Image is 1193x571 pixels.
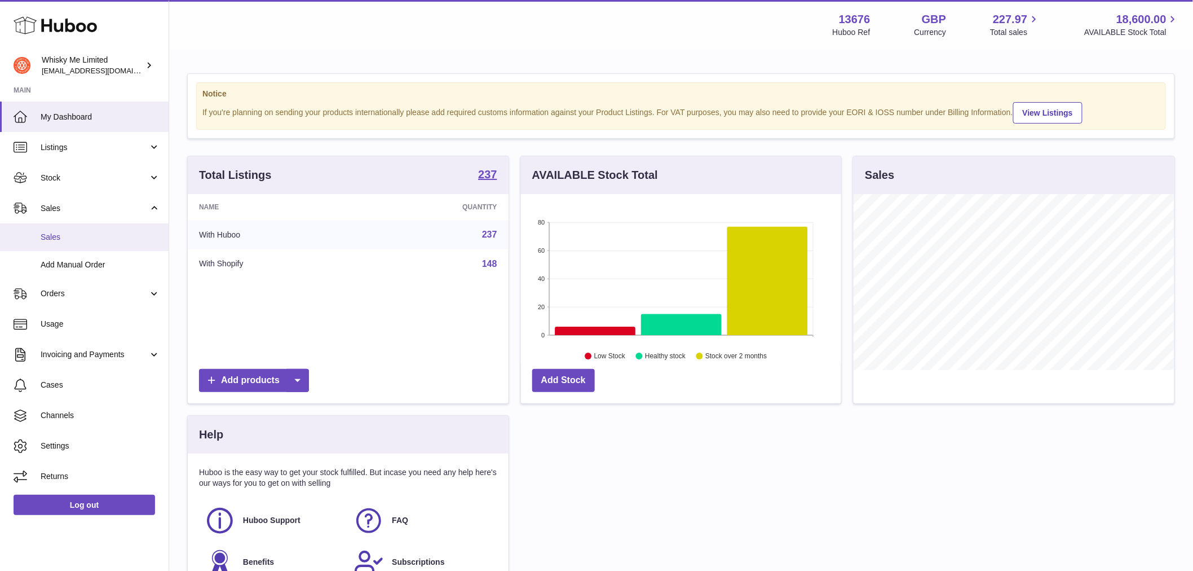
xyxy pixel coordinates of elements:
th: Name [188,194,361,220]
span: Subscriptions [392,557,444,568]
span: Usage [41,319,160,330]
text: 60 [538,247,545,254]
p: Huboo is the easy way to get your stock fulfilled. But incase you need any help here's our ways f... [199,467,497,489]
a: 237 [482,230,497,239]
a: 227.97 Total sales [990,12,1040,38]
div: Currency [914,27,947,38]
text: 20 [538,304,545,310]
a: Log out [14,495,155,515]
a: Add products [199,369,309,392]
span: Add Manual Order [41,260,160,270]
a: 237 [478,169,497,182]
span: Sales [41,203,148,214]
text: 40 [538,275,545,282]
span: Benefits [243,557,274,568]
a: View Listings [1013,102,1082,124]
text: 80 [538,219,545,226]
span: FAQ [392,515,408,526]
span: Sales [41,232,160,243]
div: Huboo Ref [833,27,871,38]
span: Listings [41,142,148,153]
h3: Total Listings [199,168,272,183]
span: 227.97 [993,12,1027,27]
a: 18,600.00 AVAILABLE Stock Total [1084,12,1179,38]
span: 18,600.00 [1116,12,1167,27]
th: Quantity [361,194,509,220]
h3: Sales [865,168,894,183]
span: Invoicing and Payments [41,349,148,360]
td: With Shopify [188,249,361,279]
div: If you're planning on sending your products internationally please add required customs informati... [202,100,1160,124]
span: Cases [41,380,160,390]
text: 0 [541,332,545,339]
span: Channels [41,410,160,421]
span: Returns [41,471,160,482]
strong: 13676 [839,12,871,27]
span: My Dashboard [41,112,160,122]
strong: GBP [922,12,946,27]
img: internalAdmin-13676@internal.huboo.com [14,57,30,74]
span: Huboo Support [243,515,301,526]
a: FAQ [354,506,491,536]
span: AVAILABLE Stock Total [1084,27,1179,38]
td: With Huboo [188,220,361,249]
span: [EMAIL_ADDRESS][DOMAIN_NAME] [42,66,166,75]
a: Huboo Support [205,506,342,536]
a: 148 [482,259,497,269]
strong: Notice [202,89,1160,99]
h3: Help [199,427,223,442]
text: Low Stock [594,353,626,361]
div: Whisky Me Limited [42,55,143,76]
a: Add Stock [532,369,595,392]
span: Total sales [990,27,1040,38]
text: Healthy stock [645,353,686,361]
span: Stock [41,173,148,183]
h3: AVAILABLE Stock Total [532,168,658,183]
span: Settings [41,441,160,451]
text: Stock over 2 months [705,353,767,361]
strong: 237 [478,169,497,180]
span: Orders [41,288,148,299]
